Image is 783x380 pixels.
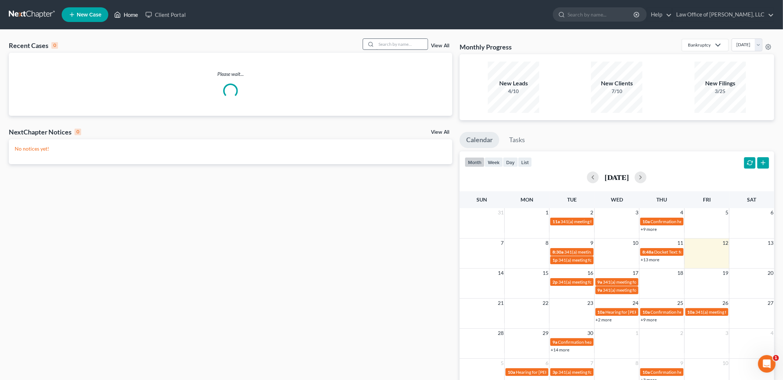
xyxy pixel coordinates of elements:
[488,88,539,95] div: 4/10
[590,208,594,217] span: 2
[680,329,684,337] span: 2
[552,219,560,224] span: 11a
[703,196,711,203] span: Fri
[376,39,428,49] input: Search by name...
[650,309,734,315] span: Confirmation hearing for [PERSON_NAME]
[75,129,81,135] div: 0
[561,219,631,224] span: 341(a) meeting for [PERSON_NAME]
[722,359,729,368] span: 10
[688,42,711,48] div: Bankruptcy
[497,329,504,337] span: 28
[542,269,549,277] span: 15
[545,239,549,247] span: 8
[15,145,446,152] p: No notices yet!
[9,70,452,78] p: Please wait...
[722,269,729,277] span: 19
[641,257,659,262] a: +13 more
[611,196,623,203] span: Wed
[632,269,639,277] span: 17
[650,369,773,375] span: Confirmation hearing for [PERSON_NAME] & [PERSON_NAME]
[722,239,729,247] span: 12
[688,309,695,315] span: 10a
[564,249,635,255] span: 341(a) meeting for [PERSON_NAME]
[590,239,594,247] span: 9
[591,79,642,88] div: New Clients
[9,128,81,136] div: NextChapter Notices
[695,88,746,95] div: 3/25
[722,299,729,307] span: 26
[552,369,558,375] span: 3p
[603,287,713,293] span: 341(a) meeting for [PERSON_NAME] & [PERSON_NAME]
[77,12,101,18] span: New Case
[747,196,756,203] span: Sat
[521,196,533,203] span: Mon
[497,269,504,277] span: 14
[497,299,504,307] span: 21
[558,257,629,263] span: 341(a) meeting for [PERSON_NAME]
[460,132,499,148] a: Calendar
[603,279,674,285] span: 341(a) meeting for [PERSON_NAME]
[142,8,189,21] a: Client Portal
[641,317,657,322] a: +9 more
[568,8,635,21] input: Search by name...
[647,8,672,21] a: Help
[460,43,512,51] h3: Monthly Progress
[654,249,720,255] span: Docket Text: for [PERSON_NAME]
[503,132,532,148] a: Tasks
[635,329,639,337] span: 1
[551,347,569,353] a: +14 more
[677,299,684,307] span: 25
[598,309,605,315] span: 10a
[606,309,702,315] span: Hearing for [PERSON_NAME] & [PERSON_NAME]
[650,219,773,224] span: Confirmation hearing for [PERSON_NAME] & [PERSON_NAME]
[591,88,642,95] div: 7/10
[587,269,594,277] span: 16
[767,269,774,277] span: 20
[558,339,680,345] span: Confirmation hearing for [PERSON_NAME] & [PERSON_NAME]
[488,79,539,88] div: New Leads
[673,8,774,21] a: Law Office of [PERSON_NAME], LLC
[758,355,776,373] iframe: Intercom live chat
[542,299,549,307] span: 22
[770,208,774,217] span: 6
[552,279,558,285] span: 2p
[725,208,729,217] span: 5
[642,249,653,255] span: 8:48a
[9,41,58,50] div: Recent Cases
[680,359,684,368] span: 9
[508,369,515,375] span: 10a
[431,130,449,135] a: View All
[552,339,557,345] span: 9a
[587,329,594,337] span: 30
[552,257,558,263] span: 1p
[695,79,746,88] div: New Filings
[587,299,594,307] span: 23
[567,196,577,203] span: Tue
[725,329,729,337] span: 3
[518,157,532,167] button: list
[656,196,667,203] span: Thu
[773,355,779,361] span: 1
[632,239,639,247] span: 10
[542,329,549,337] span: 29
[590,359,594,368] span: 7
[545,359,549,368] span: 6
[641,226,657,232] a: +9 more
[503,157,518,167] button: day
[677,239,684,247] span: 11
[477,196,487,203] span: Sun
[596,317,612,322] a: +2 more
[605,173,629,181] h2: [DATE]
[680,208,684,217] span: 4
[485,157,503,167] button: week
[598,287,602,293] span: 9a
[767,239,774,247] span: 13
[558,369,629,375] span: 341(a) meeting for [PERSON_NAME]
[558,279,629,285] span: 341(a) meeting for [PERSON_NAME]
[770,329,774,337] span: 4
[497,208,504,217] span: 31
[431,43,449,48] a: View All
[51,42,58,49] div: 0
[545,208,549,217] span: 1
[500,239,504,247] span: 7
